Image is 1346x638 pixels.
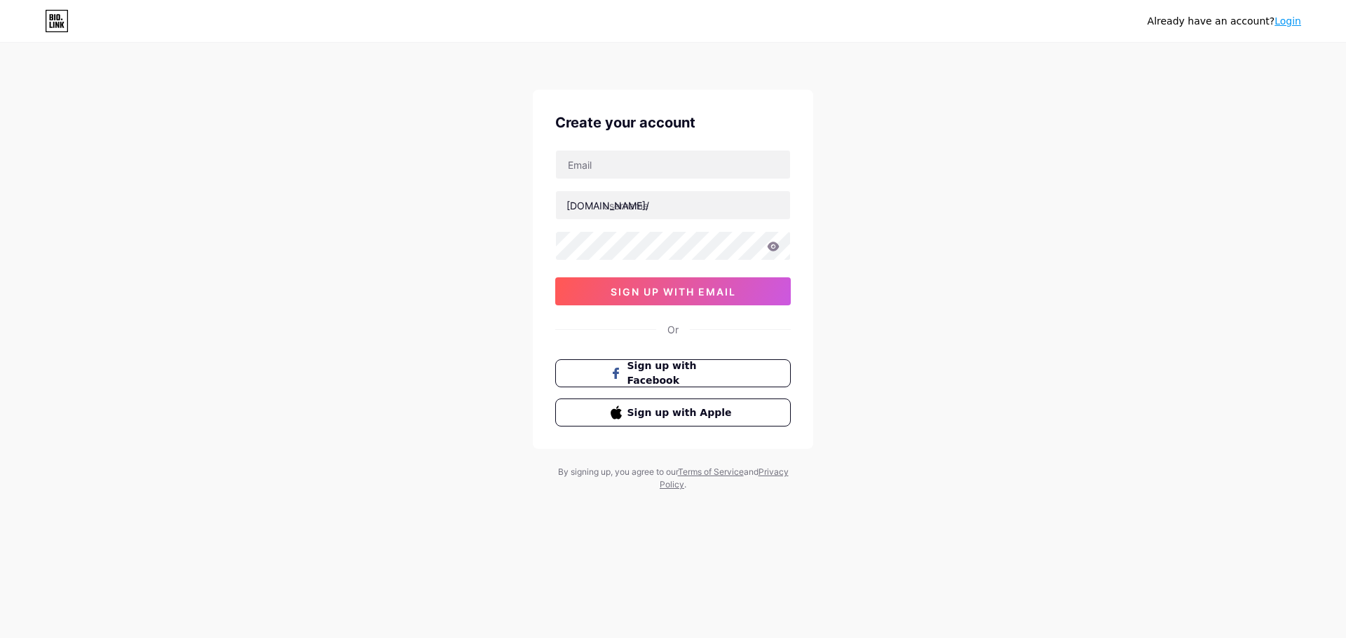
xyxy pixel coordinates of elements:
a: Terms of Service [678,466,744,477]
div: Already have an account? [1148,14,1301,29]
button: Sign up with Facebook [555,359,791,387]
span: Sign up with Apple [627,405,736,420]
input: username [556,191,790,219]
button: Sign up with Apple [555,398,791,427]
div: Or [667,322,679,337]
div: Create your account [555,112,791,133]
span: sign up with email [611,286,736,298]
input: Email [556,151,790,179]
div: [DOMAIN_NAME]/ [566,198,649,213]
span: Sign up with Facebook [627,359,736,388]
div: By signing up, you agree to our and . [554,466,792,491]
a: Login [1274,15,1301,27]
button: sign up with email [555,277,791,305]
